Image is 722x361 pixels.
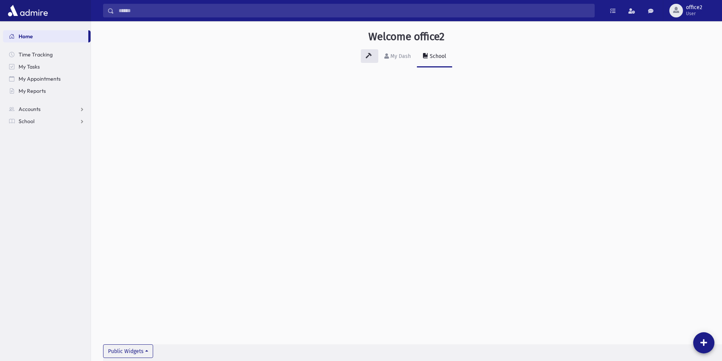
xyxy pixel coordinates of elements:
[19,106,41,113] span: Accounts
[19,118,34,125] span: School
[686,11,702,17] span: User
[19,51,53,58] span: Time Tracking
[389,53,411,59] div: My Dash
[19,63,40,70] span: My Tasks
[19,75,61,82] span: My Appointments
[3,30,88,42] a: Home
[417,46,452,67] a: School
[19,33,33,40] span: Home
[6,3,50,18] img: AdmirePro
[3,48,91,61] a: Time Tracking
[3,61,91,73] a: My Tasks
[686,5,702,11] span: office2
[3,85,91,97] a: My Reports
[3,73,91,85] a: My Appointments
[114,4,594,17] input: Search
[103,344,153,358] button: Public Widgets
[378,46,417,67] a: My Dash
[368,30,445,43] h3: Welcome office2
[428,53,446,59] div: School
[3,103,91,115] a: Accounts
[3,115,91,127] a: School
[19,88,46,94] span: My Reports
